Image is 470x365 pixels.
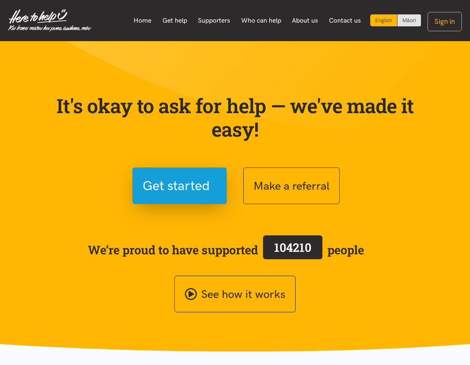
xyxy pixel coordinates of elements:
div: Language toggle [370,14,421,26]
div: Current language [370,14,397,26]
span: Get started [143,175,210,196]
a: Home [128,12,157,29]
a: See how it works [174,276,296,312]
a: Contact us [323,12,366,29]
a: 104210 [258,234,327,266]
span: We’re proud to have supported people [88,234,364,266]
button: Sign in [428,12,462,31]
a: Get help [157,12,193,29]
a: Switch to Te Reo Māori [397,14,421,26]
a: Who can help [235,12,287,29]
a: Supporters [193,12,236,29]
p: It's okay to ask for help — we've made it easy! [45,94,425,141]
span: 104210 [274,239,311,255]
button: Get started [132,167,227,204]
button: Make a referral [243,167,340,204]
a: About us [287,12,324,29]
img: Home [8,9,91,32]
